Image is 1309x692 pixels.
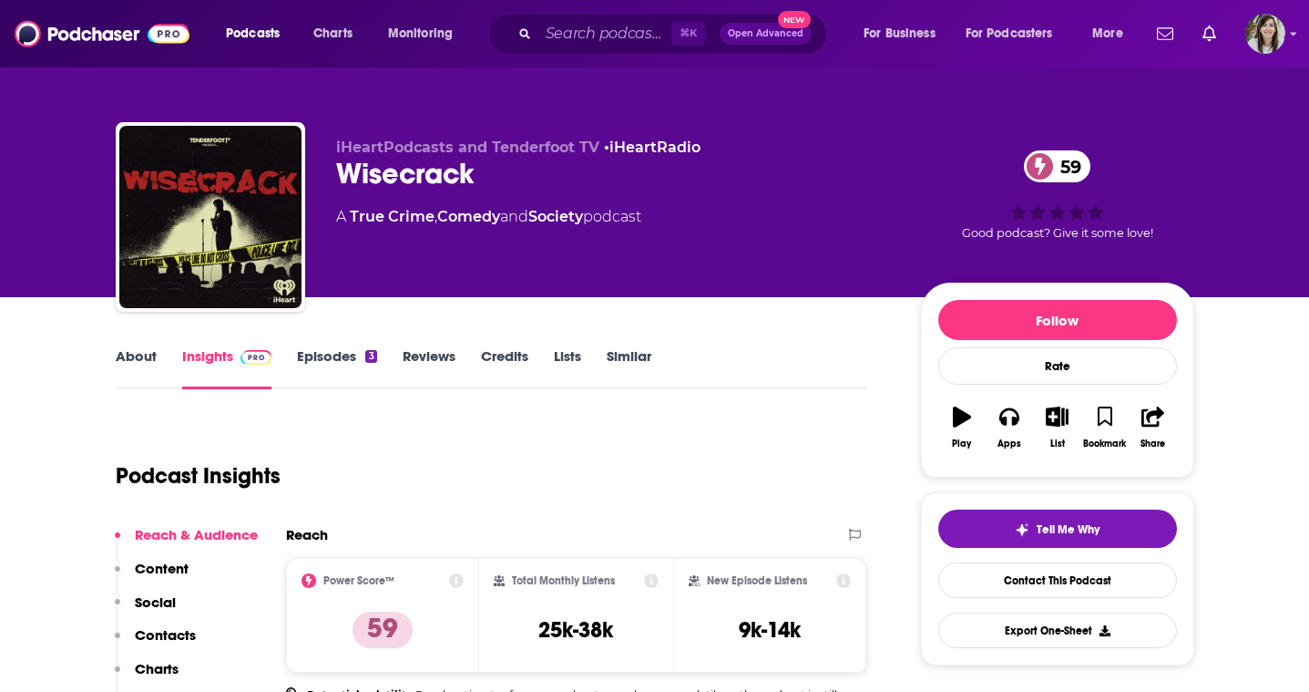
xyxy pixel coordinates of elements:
[728,29,803,38] span: Open Advanced
[286,526,328,543] h2: Reach
[435,208,437,225] span: ,
[1024,150,1090,182] a: 59
[1092,21,1123,46] span: More
[388,21,453,46] span: Monitoring
[116,347,157,389] a: About
[403,347,455,389] a: Reviews
[15,16,189,51] img: Podchaser - Follow, Share and Rate Podcasts
[115,526,258,560] button: Reach & Audience
[1083,439,1126,449] div: Bookmark
[1195,18,1223,49] a: Show notifications dropdown
[1079,19,1146,48] button: open menu
[938,563,1177,598] a: Contact This Podcast
[323,574,394,587] h2: Power Score™
[115,594,176,627] button: Social
[313,21,353,46] span: Charts
[1050,439,1065,449] div: List
[481,347,528,389] a: Credits
[353,612,413,648] p: 59
[720,23,812,45] button: Open AdvancedNew
[938,510,1177,548] button: tell me why sparkleTell Me Why
[671,22,705,46] span: ⌘ K
[506,13,844,55] div: Search podcasts, credits, & more...
[500,208,528,225] span: and
[437,208,500,225] a: Comedy
[365,350,376,363] div: 3
[962,226,1153,240] span: Good podcast? Give it some love!
[115,626,196,660] button: Contacts
[778,11,811,28] span: New
[336,139,599,156] span: iHeartPodcasts and Tenderfoot TV
[1245,14,1285,54] button: Show profile menu
[135,660,179,677] p: Charts
[921,139,1194,252] div: 59Good podcast? Give it some love!
[954,19,1079,48] button: open menu
[1245,14,1285,54] span: Logged in as devinandrade
[512,574,615,587] h2: Total Monthly Listens
[297,347,376,389] a: Episodes3
[604,139,701,156] span: •
[350,208,435,225] a: True Crime
[135,594,176,611] p: Social
[997,439,1021,449] div: Apps
[116,462,281,490] h1: Podcast Insights
[938,613,1177,648] button: Export One-Sheet
[226,21,280,46] span: Podcasts
[115,560,189,594] button: Content
[1042,150,1090,182] span: 59
[938,395,986,460] button: Play
[302,19,363,48] a: Charts
[240,350,272,365] img: Podchaser Pro
[1150,18,1181,49] a: Show notifications dropdown
[213,19,303,48] button: open menu
[966,21,1053,46] span: For Podcasters
[864,21,936,46] span: For Business
[938,347,1177,385] div: Rate
[375,19,476,48] button: open menu
[1081,395,1129,460] button: Bookmark
[986,395,1033,460] button: Apps
[1129,395,1176,460] button: Share
[707,574,807,587] h2: New Episode Listens
[135,560,189,577] p: Content
[938,300,1177,340] button: Follow
[135,626,196,644] p: Contacts
[538,616,613,644] h3: 25k-38k
[1037,522,1099,537] span: Tell Me Why
[182,347,272,389] a: InsightsPodchaser Pro
[554,347,581,389] a: Lists
[952,439,971,449] div: Play
[1140,439,1165,449] div: Share
[607,347,651,389] a: Similar
[135,526,258,543] p: Reach & Audience
[528,208,583,225] a: Society
[1033,395,1080,460] button: List
[1245,14,1285,54] img: User Profile
[609,139,701,156] a: iHeartRadio
[538,19,671,48] input: Search podcasts, credits, & more...
[119,126,302,308] img: Wisecrack
[739,616,801,644] h3: 9k-14k
[1015,522,1029,537] img: tell me why sparkle
[851,19,958,48] button: open menu
[336,206,641,228] div: A podcast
